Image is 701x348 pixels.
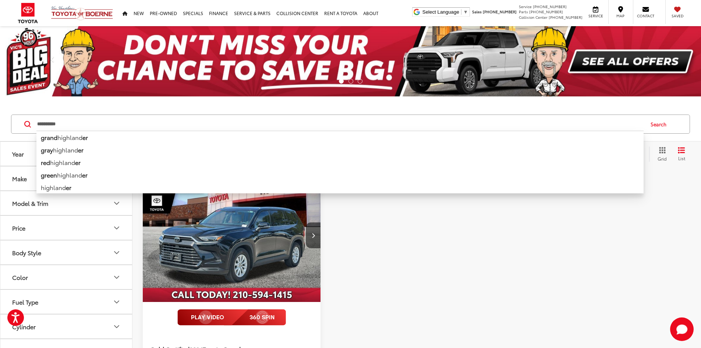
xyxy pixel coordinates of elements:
[306,222,321,248] button: Next image
[519,14,548,20] span: Collision Center
[533,4,567,9] span: [PHONE_NUMBER]
[422,9,459,15] span: Select Language
[36,181,644,194] li: highland
[142,168,321,302] a: 2024 Toyota Grand Highlander Limited2024 Toyota Grand Highlander Limited2024 Toyota Grand Highlan...
[12,274,28,281] div: Color
[112,248,121,257] div: Body Style
[112,322,121,331] div: Cylinder
[644,115,677,133] button: Search
[519,4,532,9] span: Service
[36,131,644,144] li: highland
[66,183,71,191] b: er
[112,298,121,306] div: Fuel Type
[0,216,133,240] button: PricePrice
[670,317,694,341] svg: Start Chat
[463,9,468,15] span: ▼
[483,9,517,14] span: [PHONE_NUMBER]
[519,9,528,14] span: Parts
[12,323,36,330] div: Cylinder
[669,13,686,18] span: Saved
[0,142,133,166] button: YearYear
[0,166,133,190] button: MakeMake
[142,168,321,303] img: 2024 Toyota Grand Highlander Limited
[41,133,57,141] b: grand
[36,169,644,181] li: highland
[0,191,133,215] button: Model & TrimModel & Trim
[75,158,81,166] b: er
[12,224,25,231] div: Price
[0,290,133,314] button: Fuel TypeFuel Type
[41,145,53,154] b: gray
[82,171,88,179] b: er
[587,13,604,18] span: Service
[12,150,24,157] div: Year
[78,145,84,154] b: er
[0,265,133,289] button: ColorColor
[12,175,27,182] div: Make
[658,155,667,162] span: Grid
[672,147,691,161] button: List View
[637,13,654,18] span: Contact
[529,9,563,14] span: [PHONE_NUMBER]
[670,317,694,341] button: Toggle Chat Window
[41,171,57,179] b: green
[612,13,629,18] span: Map
[12,249,41,256] div: Body Style
[422,9,468,15] a: Select Language​
[177,309,286,326] img: full motion video
[12,298,38,305] div: Fuel Type
[549,14,583,20] span: [PHONE_NUMBER]
[82,133,88,141] b: er
[0,314,133,338] button: CylinderCylinder
[51,6,113,21] img: Vic Vaughan Toyota of Boerne
[12,200,48,207] div: Model & Trim
[36,156,644,169] li: highland
[112,199,121,208] div: Model & Trim
[112,273,121,282] div: Color
[41,158,50,166] b: red
[472,9,482,14] span: Sales
[0,240,133,264] button: Body StyleBody Style
[649,147,672,161] button: Grid View
[678,155,685,161] span: List
[112,224,121,232] div: Price
[142,168,321,302] div: 2024 Toyota Grand Highlander Limited 0
[36,115,644,133] input: Search by Make, Model, or Keyword
[36,144,644,156] li: highland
